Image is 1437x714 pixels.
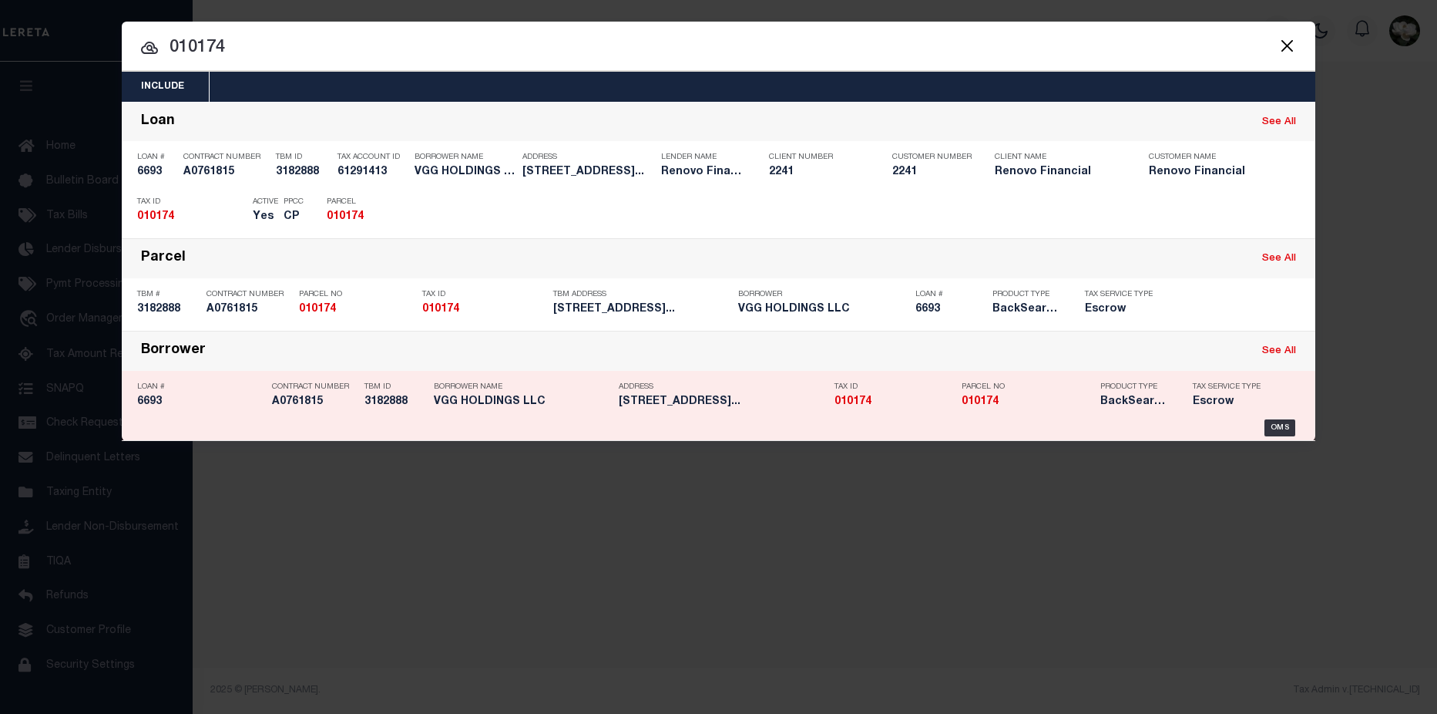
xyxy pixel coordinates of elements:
[299,304,336,315] strong: 010174
[276,153,330,162] p: TBM ID
[272,382,357,392] p: Contract Number
[183,166,268,179] h5: A0761815
[962,382,1093,392] p: Parcel No
[992,303,1062,316] h5: BackSearch,Escrow
[434,382,611,392] p: Borrower Name
[415,153,515,162] p: Borrower Name
[337,153,407,162] p: Tax Account ID
[661,153,746,162] p: Lender Name
[834,396,954,409] h5: 010174
[522,166,653,179] h5: 412 East Green Street Franklint...
[1193,396,1270,409] h5: Escrow
[137,382,264,392] p: Loan #
[892,166,969,179] h5: 2241
[137,166,176,179] h5: 6693
[769,153,869,162] p: Client Number
[915,290,985,299] p: Loan #
[738,303,908,316] h5: VGG HOLDINGS LLC
[892,153,972,162] p: Customer Number
[122,35,1315,62] input: Start typing...
[284,210,304,224] h5: CP
[284,197,304,207] p: PPCC
[962,396,1093,409] h5: 010174
[522,153,653,162] p: Address
[137,211,174,222] strong: 010174
[276,166,330,179] h5: 3182888
[1085,290,1154,299] p: Tax Service Type
[1193,382,1270,392] p: Tax Service Type
[995,153,1126,162] p: Client Name
[1149,166,1280,179] h5: Renovo Financial
[834,382,954,392] p: Tax ID
[141,250,186,268] div: Parcel
[253,210,276,224] h5: Yes
[619,396,827,409] h5: 412 East Green Street Franklint...
[206,290,291,299] p: Contract Number
[422,303,546,316] h5: 010174
[253,197,278,207] p: Active
[299,290,415,299] p: Parcel No
[1262,254,1296,264] a: See All
[1277,35,1297,56] button: Close
[915,303,985,316] h5: 6693
[769,166,869,179] h5: 2241
[327,210,396,224] h5: 010174
[992,290,1062,299] p: Product Type
[299,303,415,316] h5: 010174
[1149,153,1280,162] p: Customer Name
[272,396,357,409] h5: A0761815
[553,303,730,316] h5: 412 East Green Street Franklint...
[183,153,268,162] p: Contract Number
[137,197,245,207] p: Tax ID
[137,153,176,162] p: Loan #
[1262,346,1296,356] a: See All
[137,396,264,409] h5: 6693
[364,382,426,392] p: TBM ID
[1100,382,1170,392] p: Product Type
[1262,117,1296,127] a: See All
[995,166,1126,179] h5: Renovo Financial
[137,210,245,224] h5: 010174
[834,396,871,407] strong: 010174
[415,166,515,179] h5: VGG HOLDINGS LLC
[122,72,203,102] button: Include
[661,166,746,179] h5: Renovo Financial
[141,113,175,131] div: Loan
[422,290,546,299] p: Tax ID
[206,303,291,316] h5: A0761815
[327,197,396,207] p: Parcel
[364,396,426,409] h5: 3182888
[137,290,199,299] p: TBM #
[337,166,407,179] h5: 61291413
[141,342,206,360] div: Borrower
[327,211,364,222] strong: 010174
[1264,419,1296,436] div: OMS
[422,304,459,315] strong: 010174
[1085,303,1154,316] h5: Escrow
[137,303,199,316] h5: 3182888
[434,396,611,409] h5: VGG HOLDINGS LLC
[962,396,999,407] strong: 010174
[1100,396,1170,409] h5: BackSearch,Escrow
[619,382,827,392] p: Address
[553,290,730,299] p: TBM Address
[738,290,908,299] p: Borrower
